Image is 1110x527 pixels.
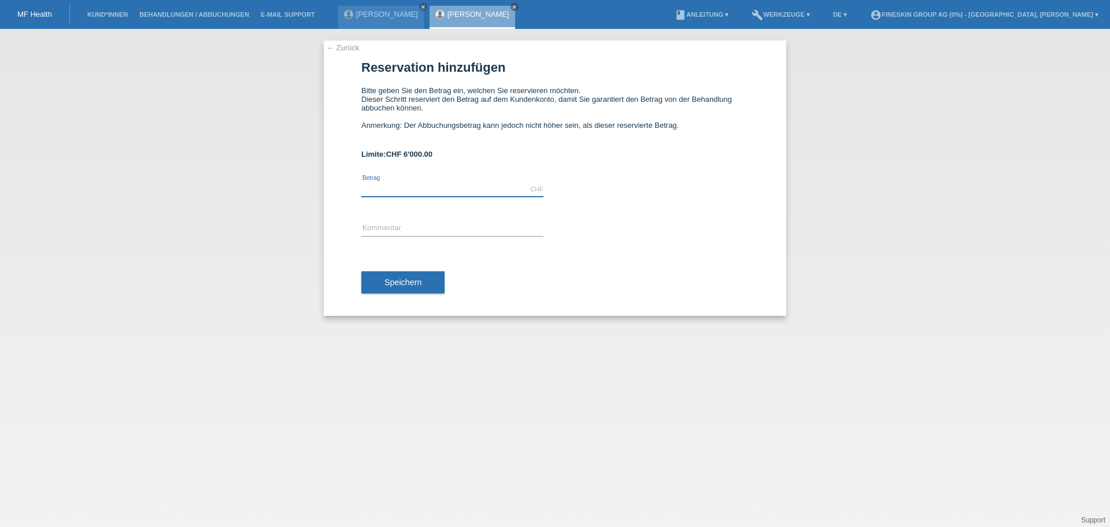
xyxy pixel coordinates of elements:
[827,11,853,18] a: DE ▾
[530,186,543,193] div: CHF
[82,11,134,18] a: Kund*innen
[512,4,517,10] i: close
[361,60,749,75] h1: Reservation hinzufügen
[675,9,686,21] i: book
[419,3,427,11] a: close
[864,11,1104,18] a: account_circleFineSkin Group AG (0%) - [GEOGRAPHIC_DATA], [PERSON_NAME] ▾
[386,150,432,159] span: CHF 6'000.00
[384,278,421,287] span: Speichern
[17,10,52,19] a: MF Health
[447,10,509,19] a: [PERSON_NAME]
[669,11,734,18] a: bookAnleitung ▾
[746,11,816,18] a: buildWerkzeuge ▾
[361,271,445,293] button: Speichern
[420,4,426,10] i: close
[361,86,749,138] div: Bitte geben Sie den Betrag ein, welchen Sie reservieren möchten. Dieser Schritt reserviert den Be...
[134,11,255,18] a: Behandlungen / Abbuchungen
[752,9,763,21] i: build
[510,3,519,11] a: close
[356,10,418,19] a: [PERSON_NAME]
[1081,516,1105,524] a: Support
[870,9,882,21] i: account_circle
[327,43,359,52] a: ← Zurück
[361,150,432,159] b: Limite:
[255,11,321,18] a: E-Mail Support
